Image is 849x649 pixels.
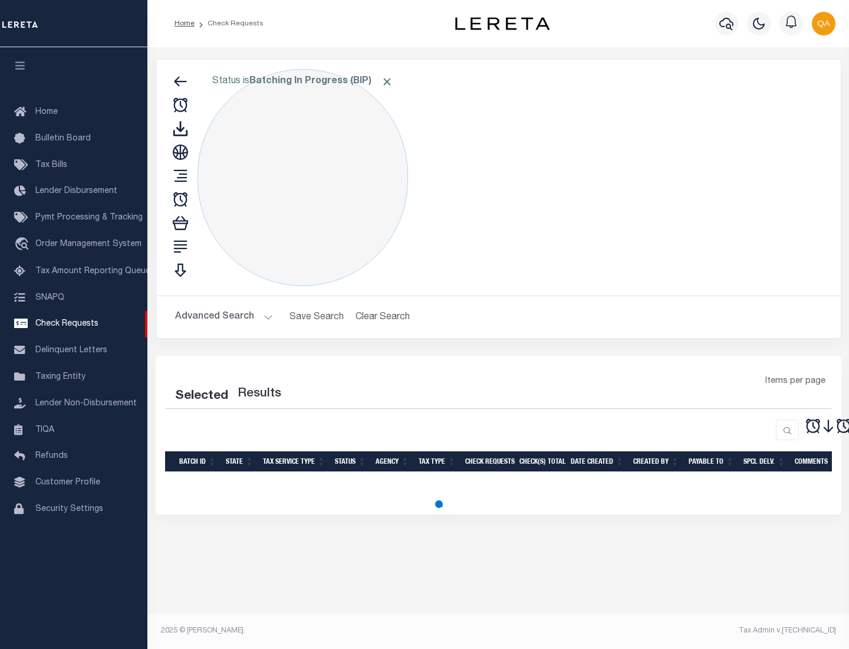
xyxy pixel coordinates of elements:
[175,451,221,472] th: Batch Id
[175,20,195,27] a: Home
[35,505,103,513] span: Security Settings
[175,306,273,329] button: Advanced Search
[35,452,68,460] span: Refunds
[14,237,33,253] i: travel_explore
[35,320,98,328] span: Check Requests
[258,451,330,472] th: Tax Service Type
[35,478,100,487] span: Customer Profile
[152,625,499,636] div: 2025 © [PERSON_NAME].
[790,451,843,472] th: Comments
[515,451,566,472] th: Check(s) Total
[221,451,258,472] th: State
[175,387,228,406] div: Selected
[684,451,739,472] th: Payable To
[35,346,107,355] span: Delinquent Letters
[35,187,117,195] span: Lender Disbursement
[35,214,143,222] span: Pymt Processing & Tracking
[381,76,393,88] span: Click to Remove
[282,306,351,329] button: Save Search
[238,385,281,404] label: Results
[414,451,460,472] th: Tax Type
[35,267,150,276] span: Tax Amount Reporting Queue
[35,425,54,434] span: TIQA
[765,375,825,388] span: Items per page
[330,451,371,472] th: Status
[35,293,64,301] span: SNAPQ
[455,17,549,30] img: logo-dark.svg
[351,306,415,329] button: Clear Search
[812,12,835,35] img: svg+xml;base64,PHN2ZyB4bWxucz0iaHR0cDovL3d3dy53My5vcmcvMjAwMC9zdmciIHBvaW50ZXItZXZlbnRzPSJub25lIi...
[249,77,393,86] b: Batching In Progress (BIP)
[35,108,58,116] span: Home
[35,135,91,143] span: Bulletin Board
[460,451,515,472] th: Check Requests
[195,18,264,29] li: Check Requests
[566,451,628,472] th: Date Created
[371,451,414,472] th: Agency
[507,625,836,636] div: Tax Admin v.[TECHNICAL_ID]
[739,451,790,472] th: Spcl Delv.
[628,451,684,472] th: Created By
[35,240,141,248] span: Order Management System
[35,399,137,408] span: Lender Non-Disbursement
[35,161,67,169] span: Tax Bills
[35,373,85,381] span: Taxing Entity
[198,69,408,286] div: Click to Edit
